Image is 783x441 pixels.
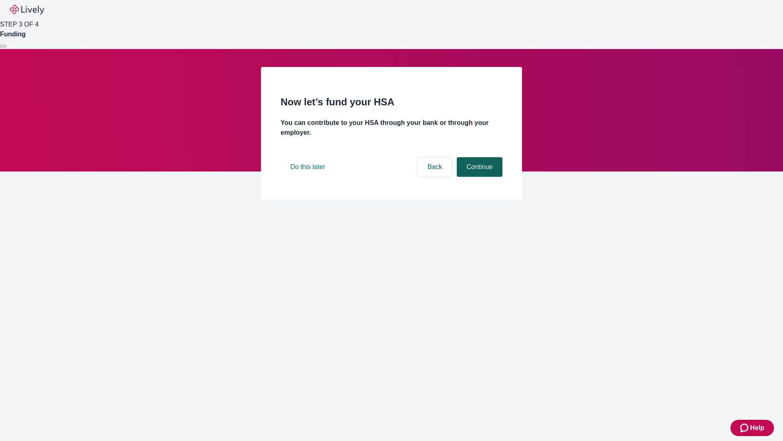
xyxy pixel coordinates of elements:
button: Back [418,157,452,177]
svg: Zendesk support icon [740,423,750,433]
img: Lively [10,5,44,15]
span: Help [750,423,764,433]
h2: Now let’s fund your HSA [281,95,502,109]
h4: You can contribute to your HSA through your bank or through your employer. [281,118,502,138]
button: Do this later [281,157,335,177]
button: Continue [457,157,502,177]
button: Zendesk support iconHelp [730,420,774,436]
